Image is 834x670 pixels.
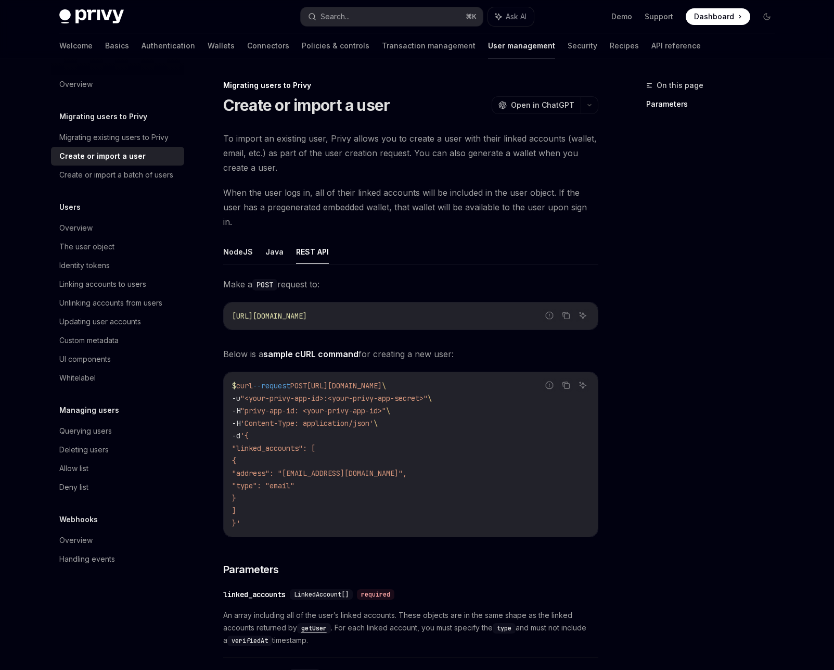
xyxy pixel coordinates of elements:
a: Identity tokens [51,256,184,275]
span: [URL][DOMAIN_NAME] [307,381,382,390]
code: POST [252,279,277,290]
img: dark logo [59,9,124,24]
button: Copy the contents from the code block [559,378,573,392]
div: Overview [59,534,93,547]
a: API reference [651,33,701,58]
span: -H [232,419,240,428]
div: The user object [59,241,114,253]
div: Migrating users to Privy [223,80,598,91]
button: Report incorrect code [543,378,556,392]
button: Copy the contents from the code block [559,309,573,322]
span: Open in ChatGPT [511,100,574,110]
a: getUser [297,623,331,632]
a: Querying users [51,422,184,440]
button: Report incorrect code [543,309,556,322]
div: Deleting users [59,444,109,456]
span: -d [232,431,240,440]
a: Welcome [59,33,93,58]
a: Overview [51,75,184,94]
div: required [357,589,394,600]
a: Custom metadata [51,331,184,350]
button: Java [265,239,284,264]
a: Overview [51,531,184,550]
div: Allow list [59,462,88,475]
a: Security [568,33,597,58]
span: When the user logs in, all of their linked accounts will be included in the user object. If the u... [223,185,598,229]
button: NodeJS [223,239,253,264]
a: Deny list [51,478,184,497]
a: Linking accounts to users [51,275,184,294]
a: Create or import a user [51,147,184,166]
div: Overview [59,78,93,91]
span: { [232,456,236,465]
h1: Create or import a user [223,96,390,115]
a: Deleting users [51,440,184,459]
a: Recipes [610,33,639,58]
h5: Managing users [59,404,119,416]
span: POST [290,381,307,390]
a: Dashboard [686,8,750,25]
span: An array including all of the user’s linked accounts. These objects are in the same shape as the ... [223,609,598,647]
a: User management [488,33,555,58]
a: UI components [51,350,184,369]
div: Search... [320,10,350,23]
button: Toggle dark mode [759,8,775,25]
span: "linked_accounts": [ [232,444,315,453]
span: Parameters [223,562,279,577]
a: Migrating existing users to Privy [51,128,184,147]
a: Policies & controls [302,33,369,58]
a: Connectors [247,33,289,58]
a: The user object [51,237,184,256]
button: Ask AI [488,7,534,26]
span: } [232,494,236,503]
div: Querying users [59,425,112,437]
span: "<your-privy-app-id>:<your-privy-app-secret>" [240,394,428,403]
button: Search...⌘K [301,7,483,26]
a: Parameters [646,96,784,112]
button: REST API [296,239,329,264]
div: linked_accounts [223,589,286,600]
a: Whitelabel [51,369,184,387]
h5: Migrating users to Privy [59,110,147,123]
span: \ [382,381,386,390]
span: \ [374,419,378,428]
a: Handling events [51,550,184,568]
button: Open in ChatGPT [492,96,581,114]
span: ] [232,506,236,515]
div: Custom metadata [59,334,119,347]
div: Create or import a batch of users [59,169,173,181]
div: Unlinking accounts from users [59,297,162,309]
code: type [493,623,516,634]
a: Create or import a batch of users [51,166,184,184]
div: Create or import a user [59,150,146,162]
a: Basics [105,33,129,58]
code: getUser [297,623,331,634]
span: Make a request to: [223,277,598,292]
div: Identity tokens [59,259,110,272]
div: Deny list [59,481,88,494]
span: To import an existing user, Privy allows you to create a user with their linked accounts (wallet,... [223,131,598,175]
button: Ask AI [576,378,589,392]
strong: sample cURL command [263,349,358,359]
div: Migrating existing users to Privy [59,131,169,144]
div: Overview [59,222,93,234]
span: 'Content-Type: application/json' [240,419,374,428]
div: UI components [59,353,111,365]
a: Wallets [208,33,235,58]
span: LinkedAccount[] [294,590,349,599]
span: "type": "email" [232,481,294,490]
span: [URL][DOMAIN_NAME] [232,311,307,321]
div: Linking accounts to users [59,278,146,290]
span: ⌘ K [466,12,477,21]
a: Updating user accounts [51,312,184,331]
a: Overview [51,219,184,237]
a: Support [645,11,673,22]
span: On this page [657,79,703,92]
span: $ [232,381,236,390]
span: -H [232,406,240,415]
div: Handling events [59,553,115,565]
div: Updating user accounts [59,315,141,328]
span: "privy-app-id: <your-privy-app-id>" [240,406,386,415]
span: Ask AI [506,11,527,22]
span: }' [232,519,240,528]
